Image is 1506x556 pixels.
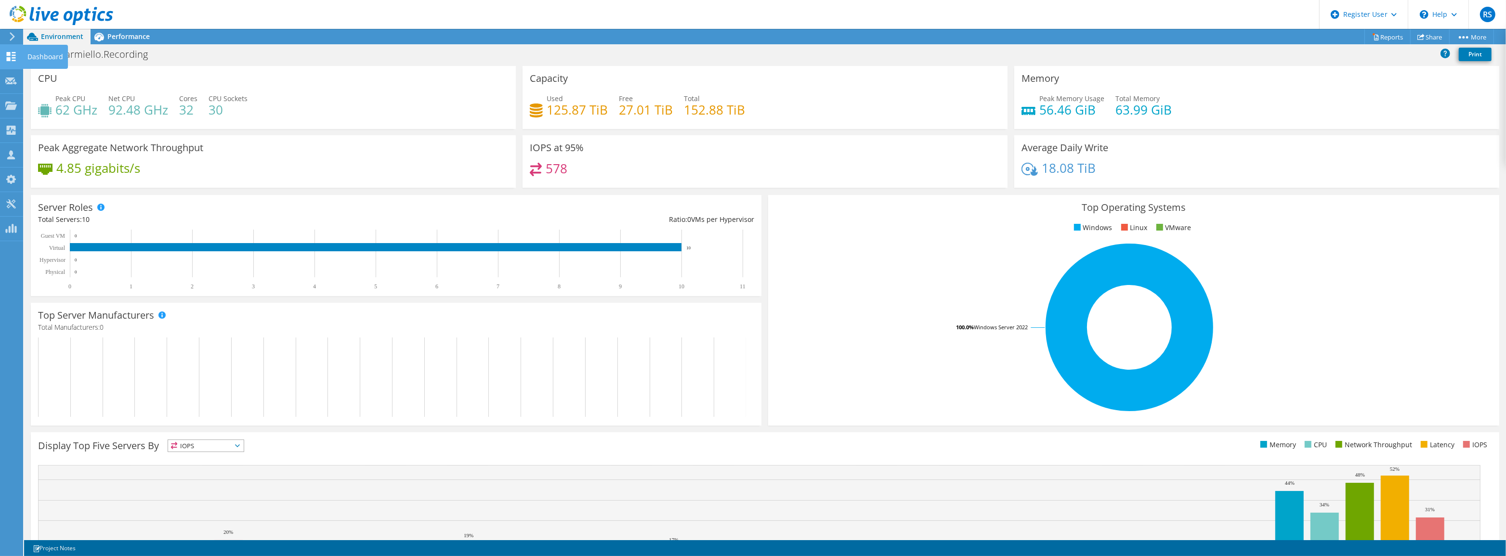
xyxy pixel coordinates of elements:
h3: Top Server Manufacturers [38,310,154,321]
h4: 62 GHz [55,104,97,115]
div: Dashboard [23,45,68,69]
h3: Average Daily Write [1021,142,1108,153]
h4: 92.48 GHz [108,104,168,115]
li: CPU [1302,440,1327,450]
text: 17% [669,537,679,543]
span: Used [547,94,563,103]
h4: 30 [209,104,248,115]
span: Total [684,94,700,103]
li: Network Throughput [1333,440,1412,450]
tspan: Windows Server 2022 [974,323,1028,331]
div: Total Servers: [38,214,396,225]
text: Virtual [49,245,65,251]
text: 8 [558,283,561,290]
text: 48% [1355,472,1365,478]
text: 5 [374,283,377,290]
a: Reports [1364,29,1411,44]
text: 20% [223,529,233,535]
li: Memory [1258,440,1296,450]
h3: Top Operating Systems [775,202,1492,213]
span: Performance [107,32,150,41]
text: 3 [252,283,255,290]
text: 11 [740,283,746,290]
a: Print [1459,48,1492,61]
span: CPU Sockets [209,94,248,103]
a: Share [1410,29,1450,44]
li: Latency [1418,440,1454,450]
li: IOPS [1461,440,1487,450]
text: 19% [464,532,473,538]
h4: Total Manufacturers: [38,322,754,333]
span: Peak CPU [55,94,85,103]
h4: 63.99 GiB [1115,104,1172,115]
text: 44% [1285,480,1295,486]
text: 0 [75,258,77,262]
text: 4 [313,283,316,290]
li: Windows [1072,222,1113,233]
span: Environment [41,32,83,41]
text: 1 [130,283,132,290]
span: Free [619,94,633,103]
h3: Peak Aggregate Network Throughput [38,142,203,153]
h3: Server Roles [38,202,93,213]
h4: 27.01 TiB [619,104,673,115]
span: RS [1480,7,1495,22]
a: More [1449,29,1494,44]
text: 52% [1390,466,1400,472]
span: IOPS [168,440,244,452]
span: Cores [179,94,197,103]
svg: \n [1420,10,1428,19]
tspan: 100.0% [956,323,974,331]
text: Hypervisor [39,257,65,263]
h3: CPU [38,73,57,84]
h4: 578 [546,163,567,174]
li: VMware [1154,222,1192,233]
span: 0 [100,323,104,332]
h1: ATM.Ciarmiello.Recording [31,49,163,60]
h4: 56.46 GiB [1039,104,1104,115]
h4: 32 [179,104,197,115]
text: 34% [1320,502,1329,507]
div: Ratio: VMs per Hypervisor [396,214,755,225]
text: 9 [619,283,622,290]
a: Project Notes [26,542,82,554]
span: Peak Memory Usage [1039,94,1104,103]
text: 2 [191,283,194,290]
text: 0 [75,233,77,238]
li: Linux [1119,222,1148,233]
span: 0 [687,215,691,224]
span: Total Memory [1115,94,1160,103]
text: 10 [686,246,691,250]
h4: 125.87 TiB [547,104,608,115]
text: 0 [68,283,71,290]
text: 0 [75,270,77,274]
text: 10 [679,283,684,290]
h3: Capacity [530,73,568,84]
text: Physical [45,269,65,275]
h3: Memory [1021,73,1059,84]
h4: 4.85 gigabits/s [56,163,140,173]
h4: 152.88 TiB [684,104,745,115]
text: 31% [1425,506,1435,512]
h4: 18.08 TiB [1042,163,1096,173]
text: Guest VM [41,233,65,239]
span: Net CPU [108,94,135,103]
text: 6 [435,283,438,290]
text: 7 [497,283,499,290]
span: 10 [82,215,90,224]
h3: IOPS at 95% [530,142,584,153]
